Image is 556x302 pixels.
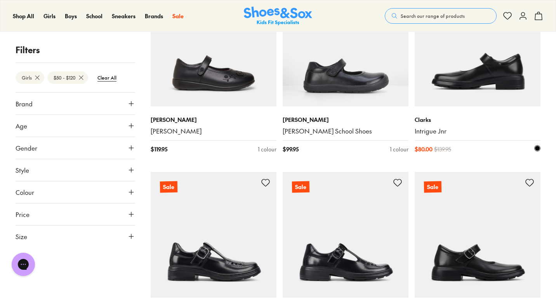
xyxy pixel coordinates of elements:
a: [PERSON_NAME] School Shoes [283,127,408,135]
span: $ 139.95 [434,145,451,153]
div: 1 colour [258,145,276,153]
a: Sale [283,172,408,298]
a: School [86,12,103,20]
span: Price [16,210,30,219]
btn: $50 - $120 [47,71,88,84]
a: [PERSON_NAME] [151,127,276,135]
a: Sale [172,12,184,20]
iframe: Gorgias live chat messenger [8,250,39,279]
a: Brands [145,12,163,20]
span: $ 119.95 [151,145,167,153]
a: Intrigue Jnr [415,127,540,135]
button: Search our range of products [385,8,497,24]
a: Sale [151,172,276,298]
span: $ 80.00 [415,145,433,153]
span: Size [16,232,27,241]
a: Girls [43,12,56,20]
p: [PERSON_NAME] [151,116,276,124]
a: Boys [65,12,77,20]
img: SNS_Logo_Responsive.svg [244,7,312,26]
p: Sale [160,181,177,193]
p: Sale [424,181,441,193]
button: Age [16,115,135,137]
a: Sale [415,172,540,298]
span: Brand [16,99,33,108]
span: $ 99.95 [283,145,299,153]
p: Clarks [415,116,540,124]
a: Sneakers [112,12,136,20]
button: Size [16,226,135,247]
button: Style [16,159,135,181]
span: Search our range of products [401,12,465,19]
button: Colour [16,181,135,203]
button: Gender [16,137,135,159]
div: 1 colour [390,145,408,153]
span: Colour [16,187,34,197]
span: Gender [16,143,37,153]
p: Sale [292,181,310,193]
span: Style [16,165,29,175]
button: Price [16,203,135,225]
p: Filters [16,43,135,56]
a: Shop All [13,12,34,20]
span: Age [16,121,27,130]
a: Shoes & Sox [244,7,312,26]
btn: Clear All [91,71,123,85]
p: [PERSON_NAME] [283,116,408,124]
btn: Girls [16,71,44,84]
button: Brand [16,93,135,115]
